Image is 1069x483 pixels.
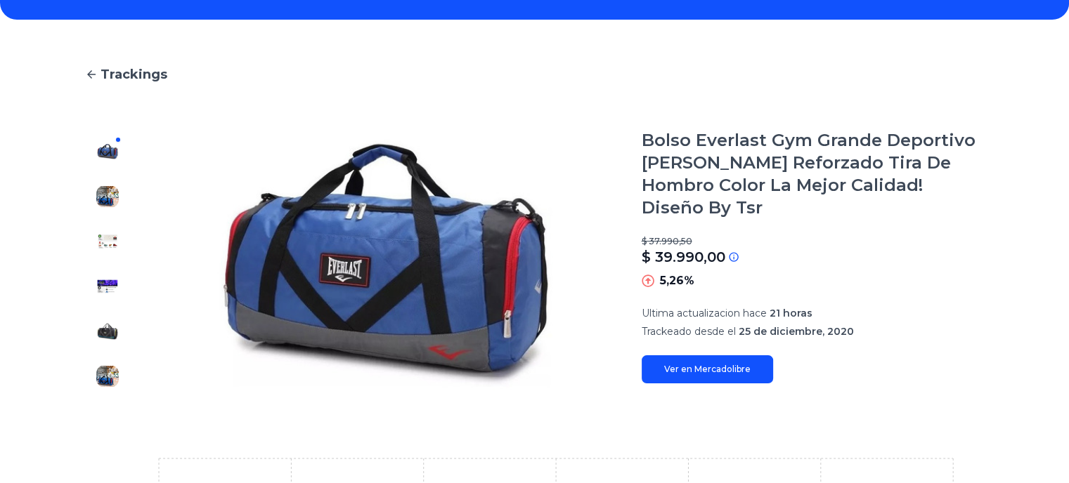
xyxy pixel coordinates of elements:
span: Ultima actualizacion hace [642,307,767,319]
img: Bolso Everlast Gym Grande Deportivo Urbano Reforzado Tira De Hombro Color La Mejor Calidad! Diseñ... [96,185,119,208]
img: Bolso Everlast Gym Grande Deportivo Urbano Reforzado Tira De Hombro Color La Mejor Calidad! Diseñ... [96,320,119,343]
span: 25 de diciembre, 2020 [739,325,854,338]
h1: Bolso Everlast Gym Grande Deportivo [PERSON_NAME] Reforzado Tira De Hombro Color La Mejor Calidad... [642,129,985,219]
img: Bolso Everlast Gym Grande Deportivo Urbano Reforzado Tira De Hombro Color La Mejor Calidad! Diseñ... [96,140,119,163]
span: Trackings [101,65,167,84]
img: Bolso Everlast Gym Grande Deportivo Urbano Reforzado Tira De Hombro Color La Mejor Calidad! Diseñ... [96,230,119,253]
span: 21 horas [770,307,812,319]
a: Trackings [85,65,985,84]
img: Bolso Everlast Gym Grande Deportivo Urbano Reforzado Tira De Hombro Color La Mejor Calidad! Diseñ... [158,129,614,399]
img: Bolso Everlast Gym Grande Deportivo Urbano Reforzado Tira De Hombro Color La Mejor Calidad! Diseñ... [96,365,119,388]
a: Ver en Mercadolibre [642,355,773,383]
p: $ 39.990,00 [642,247,725,267]
span: Trackeado desde el [642,325,736,338]
p: 5,26% [660,272,694,289]
img: Bolso Everlast Gym Grande Deportivo Urbano Reforzado Tira De Hombro Color La Mejor Calidad! Diseñ... [96,275,119,298]
p: $ 37.990,50 [642,236,985,247]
